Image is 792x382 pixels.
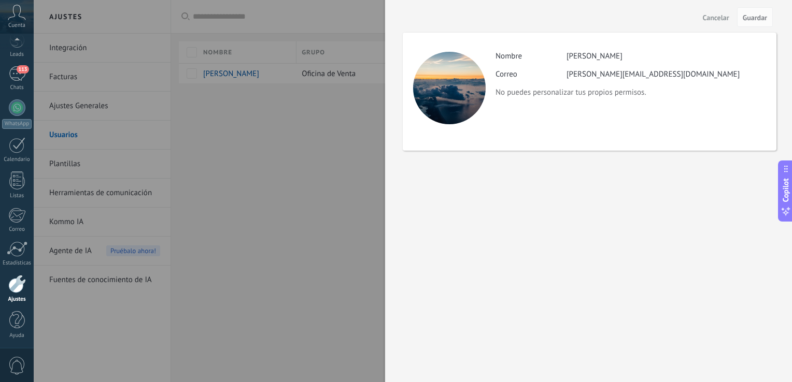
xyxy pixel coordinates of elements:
div: Calendario [2,156,32,163]
div: [PERSON_NAME][EMAIL_ADDRESS][DOMAIN_NAME] [567,69,740,79]
label: Correo [496,69,567,79]
span: Cancelar [703,14,729,21]
span: 113 [17,65,29,74]
div: WhatsApp [2,119,32,129]
div: Ajustes [2,296,32,303]
div: [PERSON_NAME] [567,51,623,61]
div: Estadísticas [2,260,32,267]
div: Chats [2,84,32,91]
button: Guardar [737,7,773,27]
span: Copilot [781,179,791,202]
label: Nombre [496,51,567,61]
div: Listas [2,193,32,199]
span: Cuenta [8,22,25,29]
p: No puedes personalizar tus propios permisos. [496,87,766,97]
span: Guardar [743,14,767,21]
button: Cancelar [699,9,733,25]
div: Leads [2,51,32,58]
div: Ayuda [2,332,32,339]
div: Correo [2,226,32,233]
